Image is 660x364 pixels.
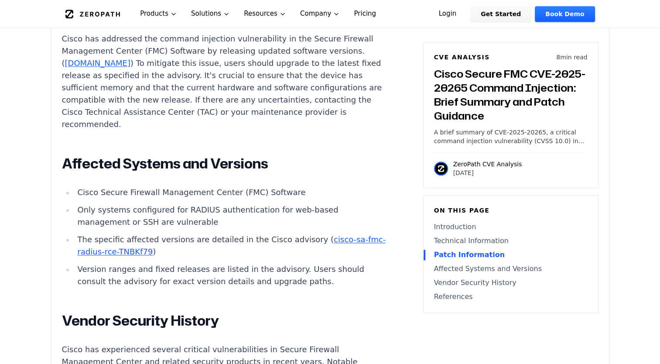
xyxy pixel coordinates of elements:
[77,235,386,256] a: cisco-sa-fmc-radius-rce-TNBKf79
[535,6,595,22] a: Book Demo
[470,6,531,22] a: Get Started
[434,161,448,175] img: ZeroPath CVE Analysis
[434,206,588,215] h6: On this page
[434,67,588,123] h3: Cisco Secure FMC CVE-2025-20265 Command Injection: Brief Summary and Patch Guidance
[434,236,588,246] a: Technical Information
[65,58,130,68] a: [DOMAIN_NAME]
[556,53,587,62] p: 8 min read
[62,155,386,172] h2: Affected Systems and Versions
[434,278,588,288] a: Vendor Security History
[62,33,386,130] p: Cisco has addressed the command injection vulnerability in the Secure Firewall Management Center ...
[434,292,588,302] a: References
[453,168,522,177] p: [DATE]
[453,160,522,168] p: ZeroPath CVE Analysis
[434,264,588,274] a: Affected Systems and Versions
[74,263,386,288] li: Version ranges and fixed releases are listed in the advisory. Users should consult the advisory f...
[74,234,386,258] li: The specific affected versions are detailed in the Cisco advisory ( )
[434,128,588,145] p: A brief summary of CVE-2025-20265, a critical command injection vulnerability (CVSS 10.0) in Cisc...
[434,222,588,232] a: Introduction
[428,6,467,22] a: Login
[74,204,386,228] li: Only systems configured for RADIUS authentication for web-based management or SSH are vulnerable
[74,186,386,199] li: Cisco Secure Firewall Management Center (FMC) Software
[434,53,490,62] h6: CVE Analysis
[62,312,386,330] h2: Vendor Security History
[434,250,588,260] a: Patch Information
